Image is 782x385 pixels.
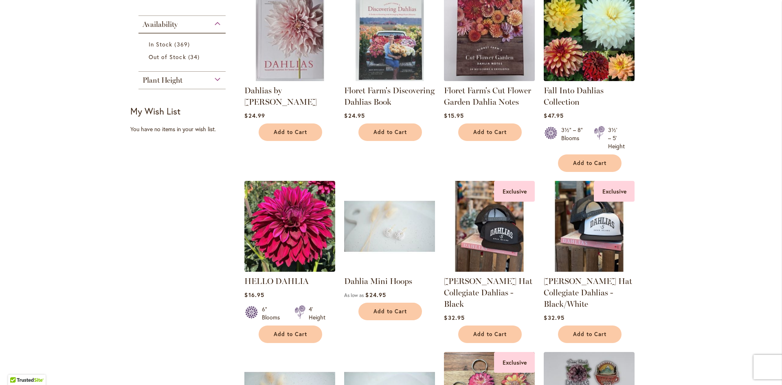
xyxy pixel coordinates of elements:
[373,308,407,315] span: Add to Cart
[244,291,264,299] span: $16.95
[244,266,335,273] a: Hello Dahlia
[544,276,632,309] a: [PERSON_NAME] Hat Collegiate Dahlias - Black/White
[244,276,309,286] a: HELLO DAHLIA
[365,291,386,299] span: $24.95
[558,326,622,343] button: Add to Cart
[344,86,435,107] a: Floret Farm's Discovering Dahlias Book
[130,125,239,133] div: You have no items in your wish list.
[544,75,635,83] a: Fall Into Dahlias Collection
[274,129,307,136] span: Add to Cart
[358,123,422,141] button: Add to Cart
[358,303,422,320] button: Add to Cart
[494,352,535,373] div: Exclusive
[458,326,522,343] button: Add to Cart
[344,266,435,273] a: Dahlia Mini Hoops
[344,112,365,119] span: $24.95
[444,181,535,272] img: SID Grafletics Hat Collegiate Dahlias - Black
[262,305,285,321] div: 6" Blooms
[244,112,265,119] span: $24.99
[149,40,172,48] span: In Stock
[473,129,507,136] span: Add to Cart
[143,20,178,29] span: Availability
[143,76,182,85] span: Plant Height
[188,53,202,61] span: 34
[244,75,335,83] a: Dahlias by Naomi Slade - FRONT
[458,123,522,141] button: Add to Cart
[444,266,535,273] a: SID Grafletics Hat Collegiate Dahlias - Black Exclusive
[244,86,317,107] a: Dahlias by [PERSON_NAME]
[174,40,191,48] span: 369
[344,292,364,298] span: As low as
[444,276,532,309] a: [PERSON_NAME] Hat Collegiate Dahlias - Black
[444,86,531,107] a: Floret Farm's Cut Flower Garden Dahlia Notes
[608,126,625,150] div: 3½' – 5' Height
[544,86,604,107] a: Fall Into Dahlias Collection
[244,181,335,272] img: Hello Dahlia
[259,123,322,141] button: Add to Cart
[444,112,463,119] span: $15.95
[130,105,180,117] strong: My Wish List
[544,314,564,321] span: $32.95
[149,53,186,61] span: Out of Stock
[573,331,606,338] span: Add to Cart
[309,305,325,321] div: 4' Height
[544,181,635,272] img: SID Grafletics Hat Collegiate Dahlias - Black/White
[344,75,435,83] a: Floret Farm's Discovering Dahlias Book
[473,331,507,338] span: Add to Cart
[573,160,606,167] span: Add to Cart
[494,181,535,202] div: Exclusive
[344,181,435,272] img: Dahlia Mini Hoops
[274,331,307,338] span: Add to Cart
[558,154,622,172] button: Add to Cart
[149,53,217,61] a: Out of Stock 34
[6,356,29,379] iframe: Launch Accessibility Center
[149,40,217,48] a: In Stock 369
[544,266,635,273] a: SID Grafletics Hat Collegiate Dahlias - Black/White Exclusive
[544,112,563,119] span: $47.95
[344,276,412,286] a: Dahlia Mini Hoops
[561,126,584,150] div: 3½" – 8" Blooms
[259,326,322,343] button: Add to Cart
[594,181,635,202] div: Exclusive
[444,75,535,83] a: Floret Farm's Cut Flower Garden Dahlia Notes - FRONT
[373,129,407,136] span: Add to Cart
[444,314,464,321] span: $32.95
